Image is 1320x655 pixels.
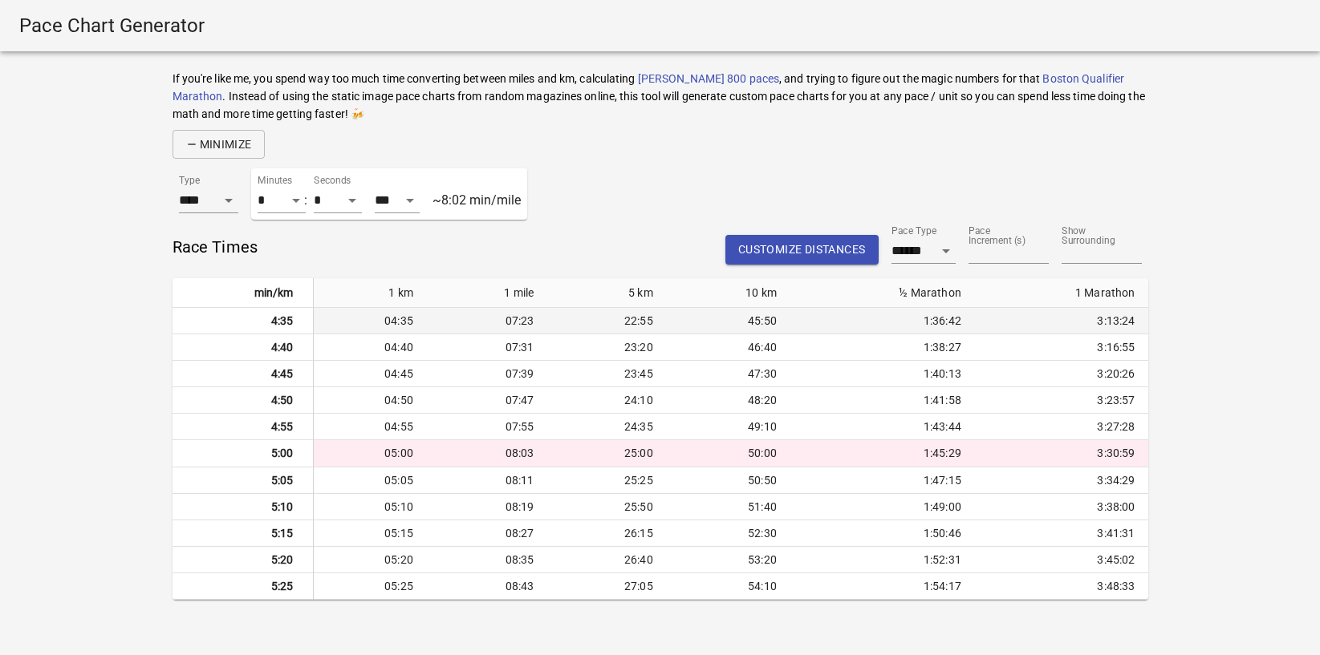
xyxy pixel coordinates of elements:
[672,573,796,600] td: 54:10
[738,240,866,260] span: Customize Distances
[314,494,433,520] td: 05:10
[433,387,554,414] td: 07:47
[553,494,672,520] td: 25:50
[173,130,265,160] button: Minimize
[796,278,981,308] th: ½ Marathon
[672,520,796,547] td: 52:30
[553,308,672,334] td: 22:55
[553,414,672,440] td: 24:35
[672,547,796,573] td: 53:20
[672,467,796,494] td: 50:50
[314,176,350,186] label: Seconds
[433,334,554,361] td: 07:31
[796,308,981,334] td: 1:36:42
[314,573,433,600] td: 05:25
[796,573,981,600] td: 1:54:17
[892,227,936,237] label: Pace Type
[19,13,1301,38] h5: Pace Chart Generator
[173,278,314,308] th: min/km
[796,361,981,387] td: 1:40:13
[553,278,672,308] th: 5 km
[173,334,314,361] th: 4:40
[173,414,314,440] th: 4:55
[553,361,672,387] td: 23:45
[725,235,879,265] button: Customize Distances
[796,387,981,414] td: 1:41:58
[433,440,554,467] td: 08:03
[173,573,314,600] th: 5:25
[981,278,1148,308] th: 1 Marathon
[981,520,1148,547] td: 3:41:31
[314,520,433,547] td: 05:15
[981,387,1148,414] td: 3:23:57
[672,494,796,520] td: 51:40
[553,573,672,600] td: 27:05
[433,467,554,494] td: 08:11
[314,547,433,573] td: 05:20
[314,467,433,494] td: 05:05
[173,387,314,414] th: 4:50
[433,308,554,334] td: 07:23
[173,361,314,387] th: 4:45
[433,573,554,600] td: 08:43
[173,72,1125,103] a: Boston Qualifier Marathon
[796,414,981,440] td: 1:43:44
[672,440,796,467] td: 50:00
[981,547,1148,573] td: 3:45:02
[981,494,1148,520] td: 3:38:00
[314,334,433,361] td: 04:40
[672,414,796,440] td: 49:10
[981,361,1148,387] td: 3:20:26
[433,520,554,547] td: 08:27
[981,334,1148,361] td: 3:16:55
[981,467,1148,494] td: 3:34:29
[672,308,796,334] td: 45:50
[173,71,1148,123] h6: If you're like me, you spend way too much time converting between miles and km, calculating , and...
[672,387,796,414] td: 48:20
[433,278,554,308] th: 1 mile
[314,440,433,467] td: 05:00
[796,547,981,573] td: 1:52:31
[553,387,672,414] td: 24:10
[553,334,672,361] td: 23:20
[433,547,554,573] td: 08:35
[433,361,554,387] td: 07:39
[173,234,258,260] h6: Race Times
[433,494,554,520] td: 08:19
[173,467,314,494] th: 5:05
[258,176,294,186] label: Minutes
[553,547,672,573] td: 26:40
[185,135,252,155] span: Minimize
[314,278,433,308] th: 1 km
[796,467,981,494] td: 1:47:15
[796,440,981,467] td: 1:45:29
[969,227,1029,246] label: Pace Increment (s)
[672,278,796,308] th: 10 km
[173,308,314,334] th: 4:35
[1062,227,1122,246] label: Show Surrounding
[173,440,314,467] th: 5:00
[173,547,314,573] th: 5:20
[553,520,672,547] td: 26:15
[796,494,981,520] td: 1:49:00
[672,361,796,387] td: 47:30
[553,440,672,467] td: 25:00
[981,440,1148,467] td: 3:30:59
[638,72,779,85] a: [PERSON_NAME] 800 paces
[796,520,981,547] td: 1:50:46
[179,176,200,186] label: Type
[433,192,521,208] div: ~ 8:02 min/mile
[314,308,433,334] td: 04:35
[981,308,1148,334] td: 3:13:24
[173,520,314,547] th: 5:15
[314,414,433,440] td: 04:55
[981,414,1148,440] td: 3:27:28
[314,361,433,387] td: 04:45
[433,414,554,440] td: 07:55
[796,334,981,361] td: 1:38:27
[314,387,433,414] td: 04:50
[553,467,672,494] td: 25:25
[173,494,314,520] th: 5:10
[672,334,796,361] td: 46:40
[351,107,364,120] span: cheers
